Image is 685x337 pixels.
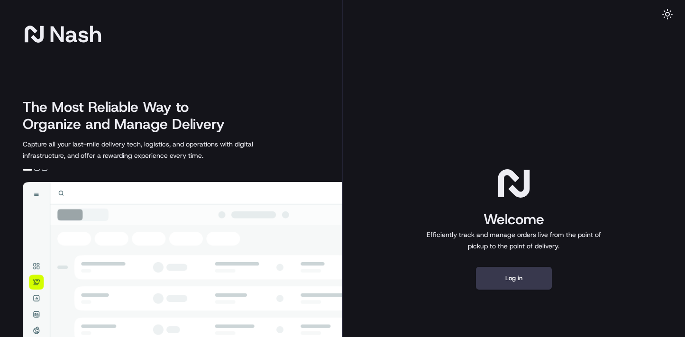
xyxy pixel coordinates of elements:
[23,138,296,161] p: Capture all your last-mile delivery tech, logistics, and operations with digital infrastructure, ...
[49,25,102,44] span: Nash
[476,267,552,290] button: Log in
[423,229,605,252] p: Efficiently track and manage orders live from the point of pickup to the point of delivery.
[23,99,235,133] h2: The Most Reliable Way to Organize and Manage Delivery
[423,210,605,229] h1: Welcome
